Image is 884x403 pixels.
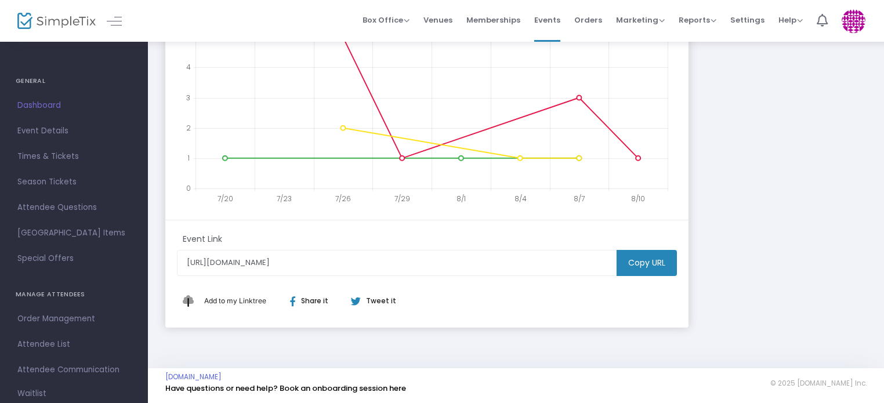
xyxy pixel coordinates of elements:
button: Add This to My Linktree [201,287,269,315]
text: 4 [186,62,191,72]
text: 0 [186,183,191,193]
text: 8/4 [515,194,527,204]
span: Memberships [466,5,520,35]
span: Attendee Communication [17,362,131,377]
span: Times & Tickets [17,149,131,164]
text: 7/23 [277,194,292,204]
a: Have questions or need help? Book an onboarding session here [165,383,406,394]
span: Waitlist [17,388,46,400]
span: Settings [730,5,765,35]
div: Share it [278,296,350,306]
span: © 2025 [DOMAIN_NAME] Inc. [770,379,867,388]
h4: MANAGE ATTENDEES [16,283,132,306]
text: 7/29 [394,194,410,204]
text: 2 [186,122,191,132]
div: Tweet it [339,296,402,306]
span: Venues [423,5,452,35]
span: Order Management [17,311,131,326]
span: Help [778,14,803,26]
span: Box Office [363,14,410,26]
span: Attendee List [17,337,131,352]
span: Marketing [616,14,665,26]
h4: GENERAL [16,70,132,93]
text: 8/1 [457,194,466,204]
text: 3 [186,92,190,102]
text: 8/7 [574,194,585,204]
span: Dashboard [17,98,131,113]
span: Season Tickets [17,175,131,190]
span: [GEOGRAPHIC_DATA] Items [17,226,131,241]
span: Events [534,5,560,35]
span: Attendee Questions [17,200,131,215]
text: 7/26 [335,194,351,204]
span: Event Details [17,124,131,139]
span: Add to my Linktree [204,296,266,305]
text: 7/20 [218,194,233,204]
span: Reports [679,14,716,26]
span: Orders [574,5,602,35]
text: 1 [187,153,190,162]
img: linktree [183,295,201,306]
span: Special Offers [17,251,131,266]
text: 8/10 [631,194,645,204]
m-button: Copy URL [617,250,677,276]
a: [DOMAIN_NAME] [165,372,222,382]
m-panel-subtitle: Event Link [183,233,222,245]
